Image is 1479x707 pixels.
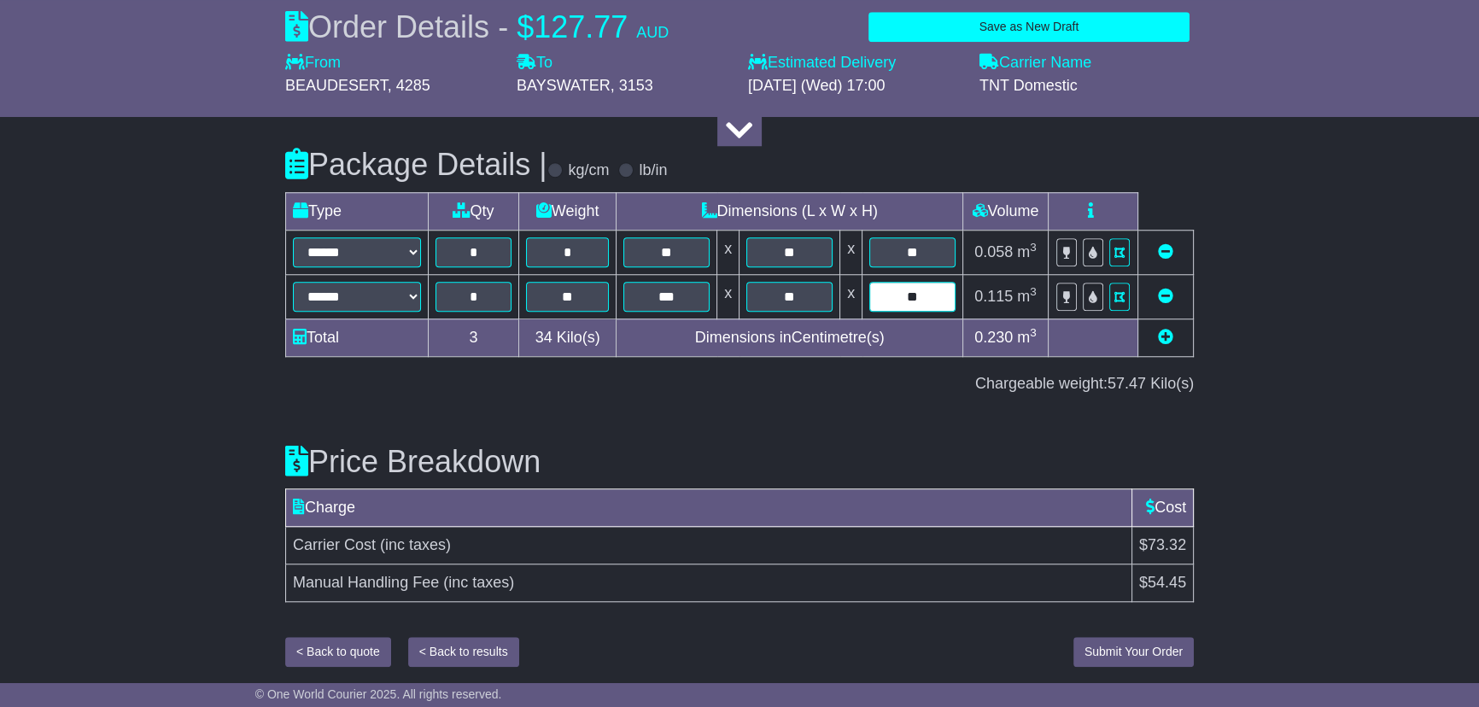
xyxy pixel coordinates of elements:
[748,77,962,96] div: [DATE] (Wed) 17:00
[517,77,611,94] span: BAYSWATER
[293,536,376,553] span: Carrier Cost
[611,77,653,94] span: , 3153
[286,192,429,230] td: Type
[285,77,388,94] span: BEAUDESERT
[974,329,1013,346] span: 0.230
[1158,243,1173,260] a: Remove this item
[1030,326,1037,339] sup: 3
[285,637,391,667] button: < Back to quote
[1030,241,1037,254] sup: 3
[443,574,514,591] span: (inc taxes)
[617,318,963,356] td: Dimensions in Centimetre(s)
[974,243,1013,260] span: 0.058
[285,54,341,73] label: From
[517,9,534,44] span: $
[640,161,668,180] label: lb/in
[1017,288,1037,305] span: m
[293,574,439,591] span: Manual Handling Fee
[1108,375,1146,392] span: 57.47
[535,329,552,346] span: 34
[429,192,519,230] td: Qty
[285,9,669,45] div: Order Details -
[1139,574,1186,591] span: $54.45
[1158,288,1173,305] a: Remove this item
[569,161,610,180] label: kg/cm
[429,318,519,356] td: 3
[1139,536,1186,553] span: $73.32
[962,192,1048,230] td: Volume
[285,148,547,182] h3: Package Details |
[617,192,963,230] td: Dimensions (L x W x H)
[979,77,1194,96] div: TNT Domestic
[1131,489,1193,527] td: Cost
[1030,285,1037,298] sup: 3
[518,192,617,230] td: Weight
[1073,637,1194,667] button: Submit Your Order
[979,54,1091,73] label: Carrier Name
[518,318,617,356] td: Kilo(s)
[717,230,739,274] td: x
[840,230,862,274] td: x
[285,445,1194,479] h3: Price Breakdown
[380,536,451,553] span: (inc taxes)
[868,12,1190,42] button: Save as New Draft
[408,637,519,667] button: < Back to results
[517,54,552,73] label: To
[286,489,1132,527] td: Charge
[286,318,429,356] td: Total
[840,274,862,318] td: x
[636,24,669,41] span: AUD
[1017,243,1037,260] span: m
[1158,329,1173,346] a: Add new item
[1017,329,1037,346] span: m
[255,687,502,701] span: © One World Courier 2025. All rights reserved.
[748,54,962,73] label: Estimated Delivery
[388,77,430,94] span: , 4285
[285,375,1194,394] div: Chargeable weight: Kilo(s)
[974,288,1013,305] span: 0.115
[1084,645,1183,658] span: Submit Your Order
[717,274,739,318] td: x
[534,9,628,44] span: 127.77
